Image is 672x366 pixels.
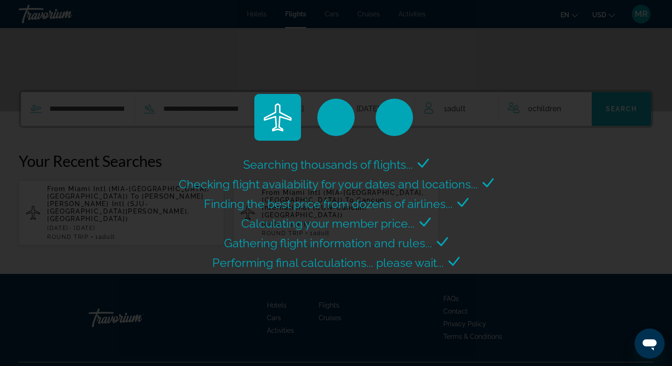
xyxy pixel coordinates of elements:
span: Calculating your member price... [241,216,415,230]
span: Gathering flight information and rules... [224,236,432,250]
span: Searching thousands of flights... [243,158,413,172]
span: Performing final calculations... please wait... [212,256,444,270]
span: Checking flight availability for your dates and locations... [179,177,478,191]
span: Finding the best price from dozens of airlines... [204,197,453,211]
iframe: Button to launch messaging window [635,329,665,359]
